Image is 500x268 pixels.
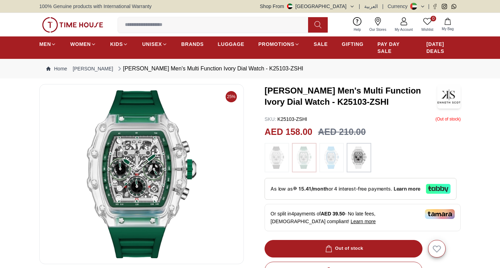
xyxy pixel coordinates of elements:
[265,116,276,122] span: SKU :
[70,41,91,48] span: WOMEN
[365,16,391,34] a: Our Stores
[42,17,103,33] img: ...
[142,41,162,48] span: UNISEX
[181,38,204,50] a: BRANDS
[350,146,368,169] img: ...
[39,38,56,50] a: MEN
[39,3,152,10] span: 100% Genuine products with International Warranty
[432,4,438,9] a: Facebook
[258,41,294,48] span: PROMOTIONS
[46,65,67,72] a: Home
[378,41,412,55] span: PAY DAY SALE
[428,3,429,10] span: |
[364,3,378,10] button: العربية
[260,3,355,10] button: Shop From[GEOGRAPHIC_DATA]
[437,84,461,109] img: Kenneth Scott Men's Multi Function Ivory Dial Watch - K25103-ZSHI
[73,65,113,72] a: [PERSON_NAME]
[435,116,461,123] p: ( Out of stock )
[45,90,238,258] img: Kenneth Scott Men's Multi Function Ivory Dial Watch - K25103-ZSBI
[142,38,167,50] a: UNISEX
[265,116,307,123] p: K25103-ZSHI
[265,85,437,108] h3: [PERSON_NAME] Men's Multi Function Ivory Dial Watch - K25103-ZSHI
[382,3,384,10] span: |
[392,27,416,32] span: My Account
[367,27,389,32] span: Our Stores
[438,16,458,33] button: My Bag
[258,38,300,50] a: PROMOTIONS
[287,4,293,9] img: United Arab Emirates
[110,41,123,48] span: KIDS
[426,38,461,57] a: [DATE] DEALS
[439,26,456,32] span: My Bag
[351,219,376,224] span: Learn more
[359,3,360,10] span: |
[318,125,366,139] h3: AED 210.00
[426,41,461,55] span: [DATE] DEALS
[218,41,245,48] span: LUGGAGE
[378,38,412,57] a: PAY DAY SALE
[265,125,312,139] h2: AED 158.00
[116,64,304,73] div: [PERSON_NAME] Men's Multi Function Ivory Dial Watch - K25103-ZSHI
[218,38,245,50] a: LUGGAGE
[70,38,96,50] a: WOMEN
[417,16,438,34] a: 0Wishlist
[321,211,345,217] span: AED 39.50
[442,4,447,9] a: Instagram
[39,59,461,78] nav: Breadcrumb
[351,27,364,32] span: Help
[342,38,364,50] a: GIFTING
[388,3,411,10] div: Currency
[342,41,364,48] span: GIFTING
[39,41,51,48] span: MEN
[323,146,340,169] img: ...
[265,204,461,231] div: Or split in 4 payments of - No late fees, [DEMOGRAPHIC_DATA] compliant!
[431,16,436,21] span: 0
[314,41,328,48] span: SALE
[110,38,128,50] a: KIDS
[425,209,455,219] img: Tamara
[226,91,237,102] span: 25%
[314,38,328,50] a: SALE
[349,16,365,34] a: Help
[295,146,313,169] img: ...
[181,41,204,48] span: BRANDS
[268,146,286,169] img: ...
[451,4,456,9] a: Whatsapp
[419,27,436,32] span: Wishlist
